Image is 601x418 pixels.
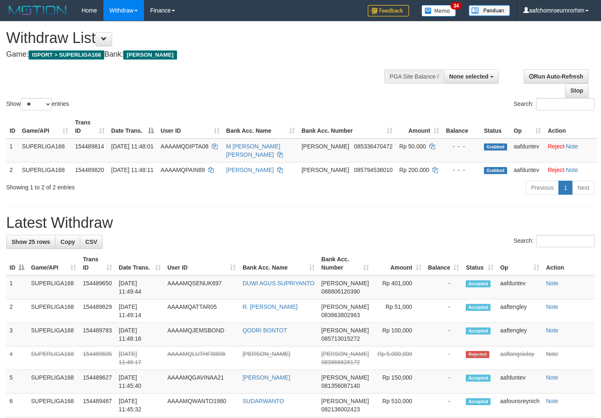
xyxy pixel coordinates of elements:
[6,50,393,59] h4: Game: Bank:
[6,115,19,139] th: ID
[6,98,69,110] label: Show entries
[399,167,429,173] span: Rp 200.000
[6,323,28,346] td: 3
[115,394,164,417] td: [DATE] 11:45:32
[425,323,463,346] td: -
[28,346,79,370] td: SUPERLIGA168
[566,167,578,173] a: Note
[79,252,115,275] th: Trans ID: activate to sort column ascending
[510,139,544,162] td: aafduntev
[6,299,28,323] td: 2
[28,323,79,346] td: SUPERLIGA168
[60,239,75,245] span: Copy
[6,215,595,231] h1: Latest Withdraw
[443,115,481,139] th: Balance
[510,115,544,139] th: Op: activate to sort column ascending
[444,69,499,84] button: None selected
[425,346,463,370] td: -
[396,115,443,139] th: Amount: activate to sort column ascending
[544,139,597,162] td: ·
[6,346,28,370] td: 4
[19,162,72,177] td: SUPERLIGA168
[160,167,205,173] span: AAAAMQPAIN89
[548,143,564,150] a: Reject
[157,115,223,139] th: User ID: activate to sort column ascending
[321,288,360,295] span: Copy 088806120390 to clipboard
[536,98,595,110] input: Search:
[6,252,28,275] th: ID: activate to sort column descending
[6,4,69,17] img: MOTION_logo.png
[123,50,177,60] span: [PERSON_NAME]
[79,323,115,346] td: 154489783
[239,252,318,275] th: Bank Acc. Name: activate to sort column ascending
[226,167,274,173] a: [PERSON_NAME]
[368,5,409,17] img: Feedback.jpg
[466,327,491,334] span: Accepted
[466,280,491,287] span: Accepted
[321,280,369,287] span: [PERSON_NAME]
[28,299,79,323] td: SUPERLIGA168
[497,370,543,394] td: aafduntev
[558,181,572,195] a: 1
[425,370,463,394] td: -
[115,370,164,394] td: [DATE] 11:45:40
[28,394,79,417] td: SUPERLIGA168
[384,69,444,84] div: PGA Site Balance /
[85,239,97,245] span: CSV
[510,162,544,177] td: aafduntev
[484,167,507,174] span: Grabbed
[164,323,239,346] td: AAAAMQJEMSBOND
[546,303,558,310] a: Note
[6,275,28,299] td: 1
[372,252,425,275] th: Amount: activate to sort column ascending
[484,143,507,150] span: Grabbed
[242,280,314,287] a: DUWI AGUS SUPRIYANTO
[111,143,153,150] span: [DATE] 11:48:01
[115,299,164,323] td: [DATE] 11:49:14
[566,143,578,150] a: Note
[28,370,79,394] td: SUPERLIGA168
[421,5,456,17] img: Button%20Memo.svg
[160,143,208,150] span: AAAAMQDIPTA08
[55,235,80,249] a: Copy
[372,394,425,417] td: Rp 510,000
[115,275,164,299] td: [DATE] 11:49:44
[321,335,360,342] span: Copy 085713015272 to clipboard
[321,351,369,357] span: [PERSON_NAME]
[524,69,589,84] a: Run Auto-Refresh
[514,98,595,110] label: Search:
[544,162,597,177] td: ·
[497,299,543,323] td: aaftengley
[28,252,79,275] th: Game/API: activate to sort column ascending
[543,252,595,275] th: Action
[514,235,595,247] label: Search:
[572,181,595,195] a: Next
[497,346,543,370] td: aaftangsiulay
[425,275,463,299] td: -
[321,312,360,318] span: Copy 083863802963 to clipboard
[29,50,104,60] span: ISPORT > SUPERLIGA168
[115,323,164,346] td: [DATE] 11:48:16
[242,398,284,404] a: SUDARWANTO
[497,394,543,417] td: aafounsreynich
[242,303,297,310] a: R. [PERSON_NAME]
[6,139,19,162] td: 1
[548,167,564,173] a: Reject
[449,73,488,80] span: None selected
[321,359,360,365] span: Copy 083866628172 to clipboard
[242,351,290,357] a: [PERSON_NAME]
[108,115,158,139] th: Date Trans.: activate to sort column descending
[450,2,462,10] span: 34
[115,252,164,275] th: Date Trans.: activate to sort column ascending
[497,323,543,346] td: aaftengley
[12,239,50,245] span: Show 25 rows
[446,142,477,150] div: - - -
[469,5,510,16] img: panduan.png
[372,323,425,346] td: Rp 100,000
[565,84,589,98] a: Stop
[466,351,489,358] span: Rejected
[425,299,463,323] td: -
[354,143,393,150] span: Copy 085336470472 to clipboard
[19,115,72,139] th: Game/API: activate to sort column ascending
[372,299,425,323] td: Rp 51,000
